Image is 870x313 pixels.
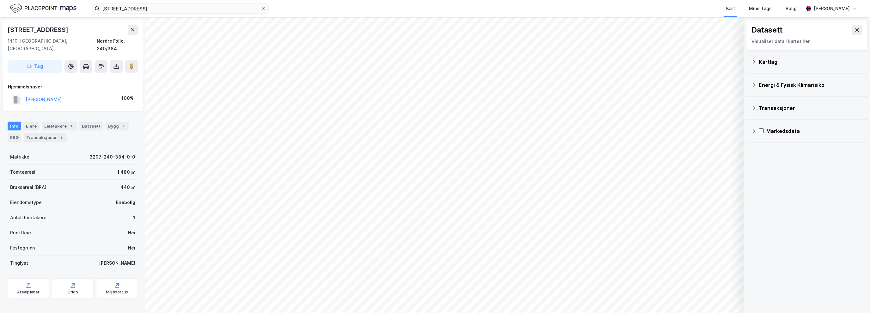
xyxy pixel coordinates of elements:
[10,3,77,14] img: logo.f888ab2527a4732fd821a326f86c7f29.svg
[17,290,40,295] div: Arealplaner
[120,123,126,129] div: 1
[8,37,97,52] div: 1410, [GEOGRAPHIC_DATA], [GEOGRAPHIC_DATA]
[10,244,35,252] div: Festegrunn
[751,38,862,45] div: Visualiser data i kartet her.
[8,133,21,142] div: ESG
[89,153,135,161] div: 3207-240-384-0-0
[766,127,862,135] div: Markedsdata
[759,58,862,66] div: Kartlag
[749,5,772,12] div: Mine Tags
[10,199,42,206] div: Eiendomstype
[10,168,35,176] div: Tomteareal
[133,214,135,221] div: 1
[24,133,67,142] div: Transaksjoner
[42,122,77,130] div: Leietakere
[8,60,62,73] button: Tag
[8,83,138,91] div: Hjemmelshaver
[79,122,103,130] div: Datasett
[106,122,129,130] div: Bygg
[23,122,39,130] div: Eiere
[67,290,78,295] div: Origo
[97,37,138,52] div: Nordre Follo, 240/384
[838,283,870,313] iframe: Chat Widget
[838,283,870,313] div: Kontrollprogram for chat
[128,244,135,252] div: Nei
[10,153,31,161] div: Matrikkel
[128,229,135,237] div: Nei
[99,259,135,267] div: [PERSON_NAME]
[100,4,261,13] input: Søk på adresse, matrikkel, gårdeiere, leietakere eller personer
[117,168,135,176] div: 1 480 ㎡
[120,184,135,191] div: 440 ㎡
[68,123,74,129] div: 1
[106,290,128,295] div: Miljøstatus
[8,25,70,35] div: [STREET_ADDRESS]
[726,5,735,12] div: Kart
[10,229,31,237] div: Punktleie
[759,81,862,89] div: Energi & Fysisk Klimarisiko
[751,25,783,35] div: Datasett
[10,214,46,221] div: Antall leietakere
[759,104,862,112] div: Transaksjoner
[10,259,28,267] div: Tinglyst
[121,94,134,102] div: 100%
[8,122,21,130] div: Info
[814,5,850,12] div: [PERSON_NAME]
[58,134,64,141] div: 2
[10,184,46,191] div: Bruksareal (BRA)
[116,199,135,206] div: Enebolig
[786,5,797,12] div: Bolig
